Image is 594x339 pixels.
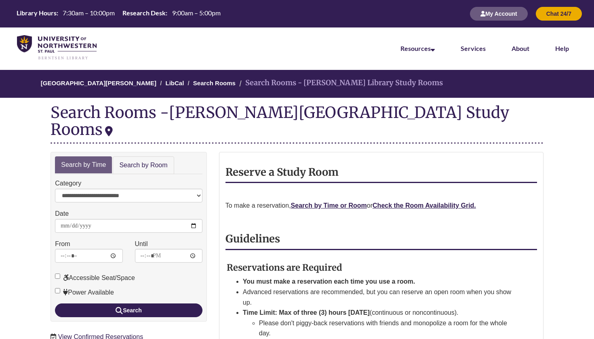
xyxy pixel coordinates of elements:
th: Research Desk: [119,8,169,17]
li: Advanced reservations are recommended, but you can reserve an open room when you show up. [243,287,518,307]
img: UNWSP Library Logo [17,35,97,60]
a: Chat 24/7 [536,10,582,17]
label: Category [55,178,81,189]
li: (continuous or noncontinuous). [243,307,518,339]
a: About [512,44,529,52]
span: 9:00am – 5:00pm [172,9,221,17]
li: Please don't piggy-back reservations with friends and monopolize a room for the whole day. [259,318,518,339]
input: Accessible Seat/Space [55,274,60,279]
strong: Reservations are Required [227,262,342,273]
div: Search Rooms - [51,104,543,143]
a: Services [461,44,486,52]
label: Date [55,208,69,219]
a: Hours Today [13,8,223,19]
strong: Guidelines [225,232,280,245]
button: Search [55,303,202,317]
span: 7:30am – 10:00pm [63,9,115,17]
a: [GEOGRAPHIC_DATA][PERSON_NAME] [41,80,156,86]
label: From [55,239,70,249]
table: Hours Today [13,8,223,18]
label: Power Available [55,287,114,298]
a: Search by Time or Room [291,202,367,209]
button: My Account [470,7,528,21]
a: Check the Room Availability Grid. [373,202,476,209]
a: Help [555,44,569,52]
li: Search Rooms - [PERSON_NAME] Library Study Rooms [237,77,443,89]
a: Resources [400,44,435,52]
input: Power Available [55,288,60,293]
strong: Time Limit: Max of three (3) hours [DATE] [243,309,370,316]
a: Search Rooms [193,80,236,86]
p: To make a reservation, or [225,200,537,211]
a: Search by Room [113,156,174,175]
nav: Breadcrumb [51,70,543,98]
a: LibCal [166,80,184,86]
strong: Reserve a Study Room [225,166,339,179]
label: Until [135,239,148,249]
button: Chat 24/7 [536,7,582,21]
strong: You must make a reservation each time you use a room. [243,278,415,285]
th: Library Hours: [13,8,59,17]
a: My Account [470,10,528,17]
label: Accessible Seat/Space [55,273,135,283]
div: [PERSON_NAME][GEOGRAPHIC_DATA] Study Rooms [51,103,509,139]
a: Search by Time [55,156,112,174]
